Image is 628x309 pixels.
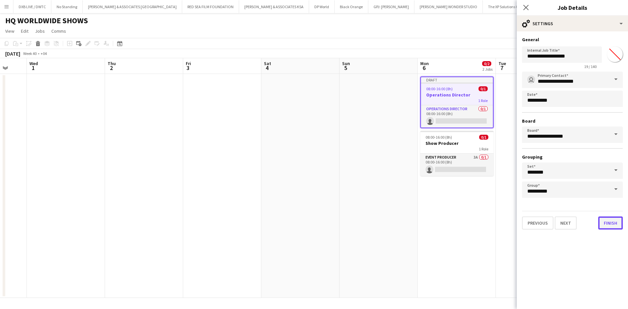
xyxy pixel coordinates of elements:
h3: Grouping [522,154,623,160]
span: 0/1 [479,86,488,91]
span: View [5,28,14,34]
button: [PERSON_NAME] WONDER STUDIO [414,0,483,13]
span: 6 [419,64,429,72]
button: GPJ: [PERSON_NAME] [368,0,414,13]
span: 5 [341,64,350,72]
span: 0/1 [479,135,488,140]
button: No Standing [51,0,83,13]
div: 2 Jobs [482,67,493,72]
span: Tue [498,60,506,66]
h3: Job Details [517,3,628,12]
a: Comms [49,27,69,35]
span: 4 [263,64,271,72]
span: Sat [264,60,271,66]
div: Draft [421,77,493,82]
span: 19 / 140 [579,64,602,69]
a: View [3,27,17,35]
span: 3 [185,64,191,72]
span: Thu [108,60,116,66]
div: Settings [517,16,628,31]
div: [DATE] [5,50,20,57]
span: 0/2 [482,61,491,66]
button: DP World [309,0,335,13]
button: Finish [598,216,623,230]
app-card-role: Operations Director0/108:00-16:00 (8h) [421,105,493,128]
h3: Operations Director [421,92,493,98]
button: [PERSON_NAME] & ASSOCIATES [GEOGRAPHIC_DATA] [83,0,182,13]
span: 08:00-16:00 (8h) [426,86,453,91]
button: Previous [522,216,553,230]
app-job-card: Draft08:00-16:00 (8h)0/1Operations Director1 RoleOperations Director0/108:00-16:00 (8h) [420,77,494,128]
span: Fri [186,60,191,66]
h1: HQ WORLDWIDE SHOWS [5,16,88,26]
button: [PERSON_NAME] & ASSOCIATES KSA [239,0,309,13]
span: 1 Role [478,98,488,103]
a: Jobs [32,27,47,35]
span: 7 [497,64,506,72]
h3: Show Producer [420,140,494,146]
button: DXB LIVE / DWTC [13,0,51,13]
span: 08:00-16:00 (8h) [426,135,452,140]
a: Edit [18,27,31,35]
span: 2 [107,64,116,72]
h3: General [522,37,623,43]
app-job-card: 08:00-16:00 (8h)0/1Show Producer1 RoleEvent Producer3A0/108:00-16:00 (8h) [420,131,494,176]
button: Next [555,216,577,230]
span: Edit [21,28,28,34]
div: +04 [41,51,47,56]
button: The XP Solutions KSA [483,0,528,13]
span: Week 40 [22,51,38,56]
span: 1 Role [479,146,488,151]
span: 1 [28,64,38,72]
span: Jobs [35,28,45,34]
span: Sun [342,60,350,66]
app-card-role: Event Producer3A0/108:00-16:00 (8h) [420,154,494,176]
button: Black Orange [335,0,368,13]
span: Comms [51,28,66,34]
button: RED SEA FILM FOUNDATION [182,0,239,13]
span: Mon [420,60,429,66]
span: Wed [29,60,38,66]
h3: Board [522,118,623,124]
